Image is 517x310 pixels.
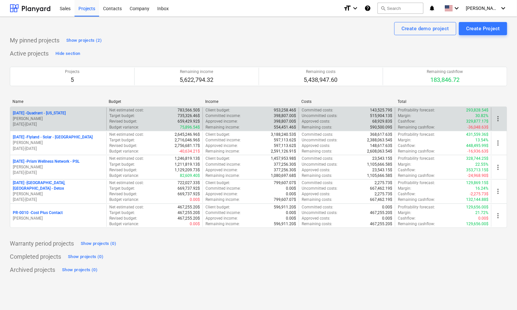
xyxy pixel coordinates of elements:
p: 667,462.19$ [370,186,392,191]
p: 2,275.73$ [375,180,392,186]
p: Margin : [398,113,411,119]
p: Net estimated cost : [109,204,144,210]
p: 0.00$ [478,216,488,221]
p: Budget variance : [109,197,139,203]
p: Approved costs : [302,191,330,197]
p: 467,255.20$ [178,210,200,216]
p: [PERSON_NAME] [13,116,104,122]
p: Profitability forecast : [398,156,435,161]
p: My pinned projects [10,36,59,44]
p: [DATE] - Flyland - Solar - [GEOGRAPHIC_DATA] [13,134,93,140]
div: [DATE] -Flyland - Solar - [GEOGRAPHIC_DATA][PERSON_NAME][DATE]-[DATE] [13,134,104,151]
p: 293,828.54$ [466,107,488,113]
p: Approved income : [205,191,238,197]
p: 5,622,794.32 [180,76,213,84]
p: Uncommitted costs : [302,210,337,216]
p: 467,255.20$ [178,216,200,221]
p: 23,543.15$ [372,167,392,173]
p: 82,609.40$ [180,173,200,179]
span: search [380,6,386,11]
p: 783,566.50$ [178,107,200,113]
div: [DATE] -Quadrant - [US_STATE][PERSON_NAME][DATE]-[DATE] [13,110,104,127]
p: 377,256.30$ [274,167,296,173]
p: Remaining income : [205,221,240,227]
p: Uncommitted costs : [302,162,337,167]
span: [PERSON_NAME] [466,6,499,11]
p: Remaining income : [205,197,240,203]
p: 129,656.00$ [466,221,488,227]
p: Approved costs : [302,119,330,124]
span: more_vert [494,115,502,123]
p: Remaining income : [205,173,240,179]
p: 667,462.19$ [370,197,392,203]
p: Committed costs : [302,180,333,186]
p: 328,744.25$ [466,156,488,161]
p: 129,656.00$ [466,204,488,210]
p: 2,591,126.91$ [271,149,296,154]
p: 0.00$ [286,216,296,221]
i: notifications [429,4,435,12]
div: Show projects (0) [62,266,97,274]
p: Remaining cashflow : [398,197,435,203]
p: 329,877.17$ [466,119,488,124]
p: 2,756,681.17$ [175,143,200,149]
p: 2,608,063.54$ [367,149,392,154]
p: Budget variance : [109,173,139,179]
p: Uncommitted costs : [302,113,337,119]
p: Client budget : [205,204,230,210]
p: 377,256.30$ [274,162,296,167]
p: 590,500.09$ [370,125,392,130]
i: keyboard_arrow_down [499,4,507,12]
p: Remaining cashflow : [398,125,435,130]
p: Remaining cashflow [427,69,463,75]
p: 467,255.20$ [370,210,392,216]
p: Remaining cashflow : [398,149,435,154]
p: 398,807.00$ [274,113,296,119]
span: more_vert [494,212,502,220]
p: Margin : [398,137,411,143]
p: 2,275.73$ [375,191,392,197]
p: 953,258.46$ [274,107,296,113]
p: Revised budget : [109,216,137,221]
div: Income [205,99,296,104]
div: Budget [109,99,200,104]
div: [DATE] -[GEOGRAPHIC_DATA], [GEOGRAPHIC_DATA] - Detox[PERSON_NAME][DATE]-[DATE] [13,180,104,203]
p: Cashflow : [398,216,416,221]
p: 129,869.15$ [466,180,488,186]
button: Create Project [459,22,507,35]
div: [DATE] -Prism Wellness Network - PSL[PERSON_NAME][DATE]-[DATE] [13,159,104,176]
p: Budget variance : [109,149,139,154]
p: Client budget : [205,156,230,161]
p: Target budget : [109,113,135,119]
p: Target budget : [109,186,135,191]
p: 5 [65,76,79,84]
p: 353,713.15$ [466,167,488,173]
p: 467,255.20$ [178,204,200,210]
p: Target budget : [109,210,135,216]
p: 1,246,819.13$ [175,156,200,161]
p: Client budget : [205,107,230,113]
i: keyboard_arrow_down [453,4,461,12]
p: 597,113.62$ [274,137,296,143]
p: 1,211,819.13$ [175,162,200,167]
p: 0.00$ [382,204,392,210]
p: 467,255.20$ [370,221,392,227]
p: Remaining cashflow : [398,173,435,179]
p: 75,896.54$ [180,125,200,130]
p: [DATE] - [GEOGRAPHIC_DATA], [GEOGRAPHIC_DATA] - Detox [13,180,104,191]
button: Create demo project [394,22,456,35]
p: Approved costs : [302,143,330,149]
p: 0.00$ [286,186,296,191]
p: Approved income : [205,216,238,221]
p: [DATE] - [DATE] [13,170,104,176]
p: [DATE] - [DATE] [13,146,104,152]
p: 3,188,240.53$ [271,132,296,137]
p: -36,048.63$ [467,125,488,130]
p: 368,617.63$ [370,132,392,137]
p: 0.00$ [190,197,200,203]
p: Committed costs : [302,204,333,210]
p: Remaining income : [205,125,240,130]
p: 1,105,666.58$ [367,173,392,179]
button: Search [377,3,423,14]
p: Profitability forecast : [398,107,435,113]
